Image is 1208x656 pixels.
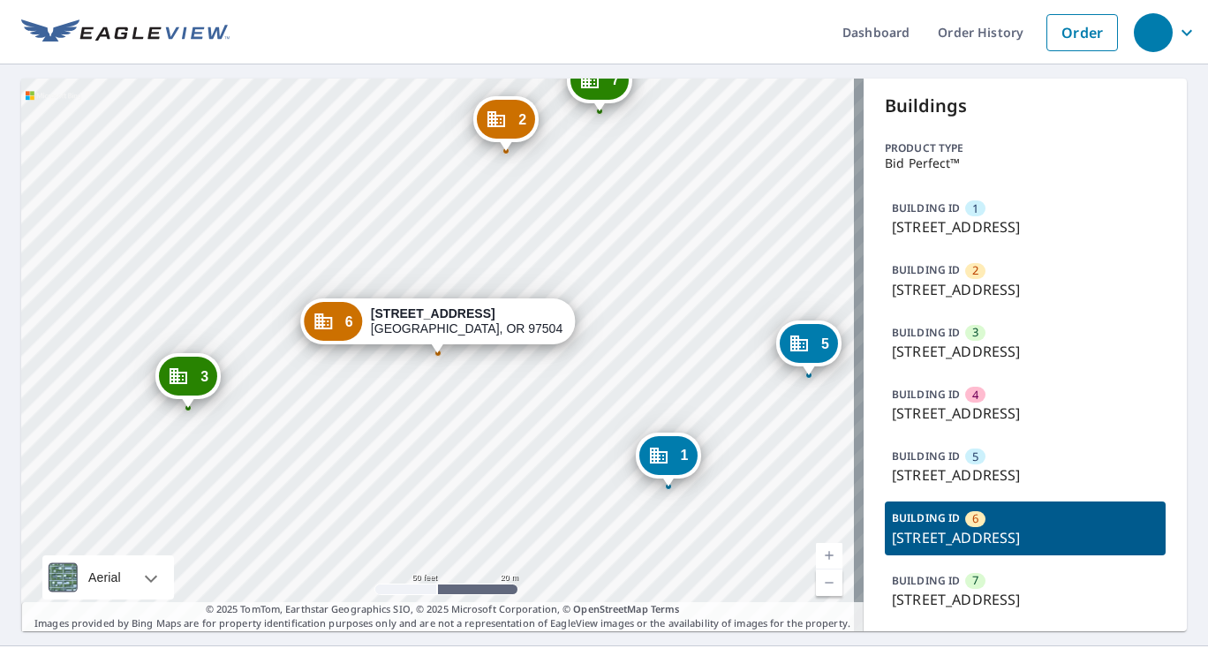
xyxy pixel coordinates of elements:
[83,555,126,599] div: Aerial
[473,96,539,151] div: Dropped pin, building 2, Commercial property, 3125 Alameda St Medford, OR 97504
[42,555,174,599] div: Aerial
[972,387,978,403] span: 4
[518,113,526,126] span: 2
[155,353,221,408] div: Dropped pin, building 3, Commercial property, 3115 Alameda St Medford, OR 97504
[651,602,680,615] a: Terms
[972,572,978,589] span: 7
[892,387,960,402] p: BUILDING ID
[892,325,960,340] p: BUILDING ID
[816,543,842,569] a: Current Level 19, Zoom In
[892,200,960,215] p: BUILDING ID
[892,510,960,525] p: BUILDING ID
[1046,14,1118,51] a: Order
[972,324,978,341] span: 3
[816,569,842,596] a: Current Level 19, Zoom Out
[885,140,1166,156] p: Product type
[892,403,1159,424] p: [STREET_ADDRESS]
[892,573,960,588] p: BUILDING ID
[972,200,978,217] span: 1
[300,298,575,353] div: Dropped pin, building 6, Commercial property, 3115 Alameda St Medford, OR 97504
[371,306,495,320] strong: [STREET_ADDRESS]
[206,602,680,617] span: © 2025 TomTom, Earthstar Geographics SIO, © 2025 Microsoft Corporation, ©
[636,433,701,487] div: Dropped pin, building 1, Commercial property, 3145 Alameda St Medford, OR 97504
[885,93,1166,119] p: Buildings
[573,602,647,615] a: OpenStreetMap
[892,216,1159,238] p: [STREET_ADDRESS]
[612,73,620,87] span: 7
[371,306,562,336] div: [GEOGRAPHIC_DATA], OR 97504
[776,320,842,375] div: Dropped pin, building 5, Commercial property, 3145 Alameda St Medford, OR 97504
[681,449,689,462] span: 1
[892,279,1159,300] p: [STREET_ADDRESS]
[345,315,353,328] span: 6
[567,57,632,112] div: Dropped pin, building 7, Commercial property, 3125 Alameda St Medford, OR 97504
[972,510,978,527] span: 6
[892,464,1159,486] p: [STREET_ADDRESS]
[200,370,208,383] span: 3
[21,602,864,631] p: Images provided by Bing Maps are for property identification purposes only and are not a represen...
[21,19,230,46] img: EV Logo
[972,449,978,465] span: 5
[972,262,978,279] span: 2
[892,527,1159,548] p: [STREET_ADDRESS]
[885,156,1166,170] p: Bid Perfect™
[821,337,829,351] span: 5
[892,589,1159,610] p: [STREET_ADDRESS]
[892,449,960,464] p: BUILDING ID
[892,341,1159,362] p: [STREET_ADDRESS]
[892,262,960,277] p: BUILDING ID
